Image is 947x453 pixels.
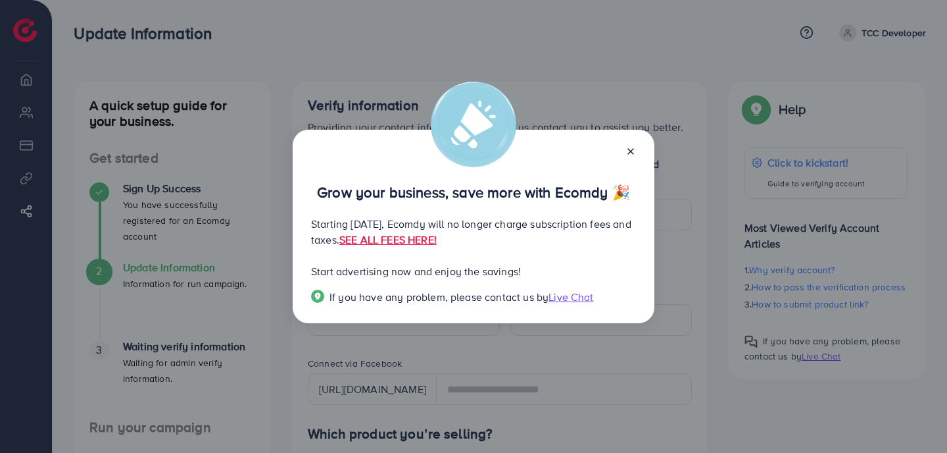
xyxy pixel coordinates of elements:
[431,82,516,167] img: alert
[311,184,636,200] p: Grow your business, save more with Ecomdy 🎉
[311,263,636,279] p: Start advertising now and enjoy the savings!
[339,232,437,247] a: SEE ALL FEES HERE!
[548,290,593,304] span: Live Chat
[311,216,636,248] p: Starting [DATE], Ecomdy will no longer charge subscription fees and taxes.
[329,290,548,304] span: If you have any problem, please contact us by
[311,290,324,303] img: Popup guide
